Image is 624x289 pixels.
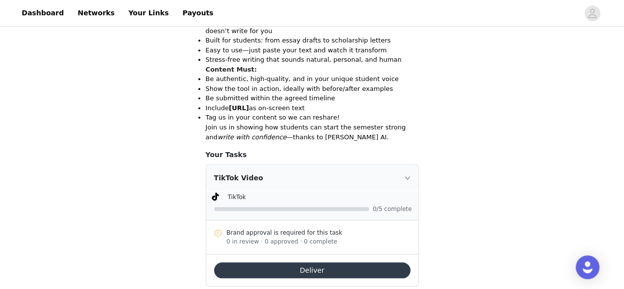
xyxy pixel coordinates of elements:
p: Be authentic, high-quality, and in your unique student voice [206,74,419,84]
i: icon: right [404,175,410,181]
p: Stress-free writing that sounds natural, personal, and human [206,55,419,65]
strong: [URL] [229,104,249,112]
a: Your Links [122,2,175,24]
div: avatar [587,5,597,21]
p: Be submitted within the agreed timeline [206,93,419,103]
p: Easy to use—just paste your text and watch it transform [206,45,419,55]
strong: Content Must: [206,66,257,73]
em: write with confidence [218,133,287,141]
a: Networks [72,2,120,24]
div: 0 in review · 0 approved · 0 complete [226,237,410,246]
span: 0/5 complete [373,206,412,212]
p: Built for students: from essay drafts to scholarship letters [206,36,419,45]
div: Brand approval is required for this task [226,228,410,237]
p: Show the tool in action, ideally with before/after examples [206,84,419,94]
p: Include as on-screen text [206,103,419,113]
a: Payouts [177,2,220,24]
span: TikTok [228,194,246,201]
div: icon: rightTikTok Video [206,165,418,191]
p: Join us in showing how students can start the semester strong and —thanks to [PERSON_NAME] AI. [206,123,419,142]
h4: Your Tasks [206,150,419,160]
button: Deliver [214,262,410,278]
p: Tag us in your content so we can reshare! [206,113,419,123]
a: Dashboard [16,2,70,24]
div: Open Intercom Messenger [576,255,599,279]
